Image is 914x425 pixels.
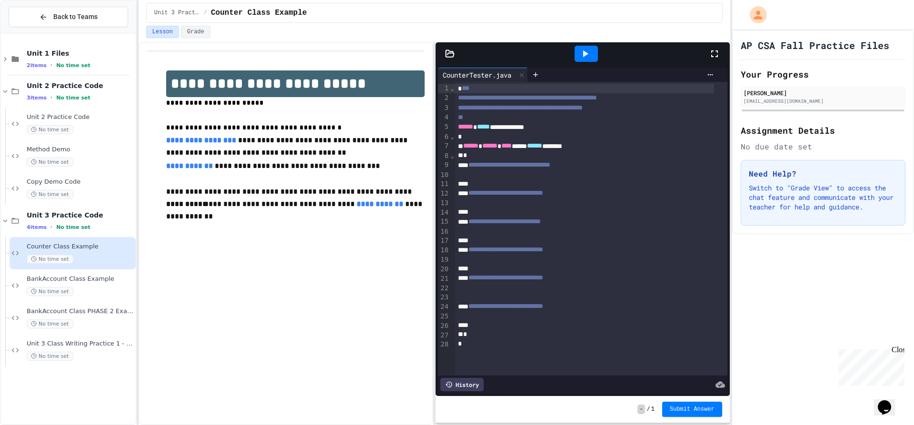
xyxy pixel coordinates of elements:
div: 3 [438,103,450,113]
div: 22 [438,284,450,293]
span: Counter Class Example [27,243,134,251]
div: 11 [438,179,450,189]
p: Switch to "Grade View" to access the chat feature and communicate with your teacher for help and ... [749,183,897,212]
span: Fold line [450,84,455,92]
span: Unit 1 Files [27,49,134,58]
div: 12 [438,189,450,198]
span: 1 [651,405,655,413]
span: Unit 3 Practice Code [27,211,134,219]
span: - [637,405,645,414]
span: • [50,223,52,231]
span: No time set [56,224,90,230]
div: 5 [438,122,450,132]
iframe: chat widget [874,387,904,415]
h1: AP CSA Fall Practice Files [741,39,889,52]
div: 6 [438,132,450,142]
h3: Need Help? [749,168,897,179]
div: My Account [740,4,769,26]
span: Counter Class Example [211,7,307,19]
div: 8 [438,151,450,161]
span: No time set [27,287,73,296]
div: [EMAIL_ADDRESS][DOMAIN_NAME] [744,98,903,105]
div: 13 [438,198,450,208]
button: Submit Answer [662,402,722,417]
span: Fold line [450,152,455,159]
span: No time set [27,352,73,361]
span: No time set [27,158,73,167]
span: No time set [27,319,73,328]
div: 16 [438,227,450,237]
span: • [50,61,52,69]
div: 25 [438,312,450,321]
div: 4 [438,113,450,122]
div: 17 [438,236,450,246]
span: Back to Teams [53,12,98,22]
span: 3 items [27,95,47,101]
div: 23 [438,293,450,302]
button: Grade [181,26,210,38]
div: History [440,378,484,391]
div: 10 [438,170,450,180]
div: 19 [438,255,450,265]
div: 7 [438,141,450,151]
div: 1 [438,84,450,93]
div: Chat with us now!Close [4,4,66,60]
span: Method Demo [27,146,134,154]
div: CounterTester.java [438,68,528,82]
span: Unit 3 Class Writing Practice 1 - CellPhone Class [27,340,134,348]
span: / [647,405,650,413]
div: 9 [438,160,450,170]
div: No due date set [741,141,905,152]
div: 26 [438,321,450,331]
span: Unit 3 Practice Code [154,9,200,17]
div: 21 [438,274,450,284]
span: No time set [27,255,73,264]
div: CounterTester.java [438,70,516,80]
div: [PERSON_NAME] [744,89,903,97]
span: Submit Answer [670,405,715,413]
div: 20 [438,265,450,274]
span: Unit 2 Practice Code [27,81,134,90]
div: 27 [438,331,450,340]
span: No time set [27,125,73,134]
button: Lesson [146,26,179,38]
h2: Assignment Details [741,124,905,137]
span: Unit 2 Practice Code [27,113,134,121]
div: 2 [438,93,450,103]
span: Fold line [450,133,455,140]
span: No time set [27,190,73,199]
span: 2 items [27,62,47,69]
span: • [50,94,52,101]
iframe: chat widget [835,346,904,386]
span: BankAccount Class PHASE 2 Example [27,307,134,316]
span: No time set [56,95,90,101]
span: / [204,9,207,17]
span: No time set [56,62,90,69]
span: Copy Demo Code [27,178,134,186]
span: 4 items [27,224,47,230]
div: 24 [438,302,450,312]
div: 14 [438,208,450,217]
button: Back to Teams [9,7,128,27]
div: 15 [438,217,450,227]
h2: Your Progress [741,68,905,81]
span: BankAccount Class Example [27,275,134,283]
div: 18 [438,246,450,255]
div: 28 [438,340,450,349]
